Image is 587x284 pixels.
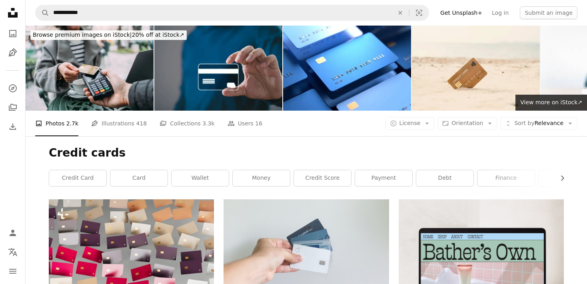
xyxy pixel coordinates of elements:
button: Search Unsplash [36,5,49,20]
a: Collections 3.3k [160,111,214,136]
a: a lot of different colored squares on a gray background [49,250,214,257]
button: Visual search [409,5,429,20]
span: License [399,120,421,126]
img: Man holding a blank credit card in a transparent floating UI interface, depicting modern digital ... [154,26,282,111]
button: License [385,117,435,130]
a: Illustrations 418 [91,111,147,136]
span: View more on iStock ↗ [520,99,582,105]
a: Get Unsplash+ [435,6,487,19]
button: scroll list to the right [555,170,564,186]
span: Browse premium images on iStock | [33,32,132,38]
a: payment [355,170,412,186]
button: Language [5,244,21,260]
a: Illustrations [5,45,21,61]
a: card [110,170,168,186]
a: money [233,170,290,186]
span: Relevance [514,119,563,127]
a: credit score [294,170,351,186]
button: Sort byRelevance [500,117,577,130]
span: Sort by [514,120,534,126]
form: Find visuals sitewide [35,5,429,21]
img: Online Credit Card Cyber Security [283,26,411,111]
a: Log in / Sign up [5,225,21,241]
span: 3.3k [202,119,214,128]
button: Menu [5,263,21,279]
h1: Credit cards [49,146,564,160]
a: View more on iStock↗ [515,95,587,111]
a: white and blue magnetic card [224,242,389,249]
a: debt [416,170,473,186]
a: wallet [172,170,229,186]
span: 418 [136,119,147,128]
a: finance [477,170,535,186]
a: Users 16 [228,111,263,136]
img: Young woman paying contactless with credit card in a sidewalk cafe. [26,26,154,111]
a: Log in [487,6,513,19]
button: Submit an image [520,6,577,19]
span: Orientation [451,120,483,126]
a: credit card [49,170,106,186]
a: Collections [5,99,21,115]
img: Credit card on the beach [412,26,540,111]
span: 16 [255,119,262,128]
a: Download History [5,119,21,135]
button: Orientation [437,117,497,130]
a: Photos [5,26,21,42]
a: Explore [5,80,21,96]
a: Browse premium images on iStock|20% off at iStock↗ [26,26,192,45]
button: Clear [391,5,409,20]
span: 20% off at iStock ↗ [33,32,184,38]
